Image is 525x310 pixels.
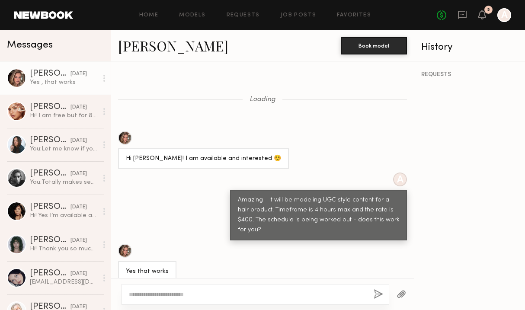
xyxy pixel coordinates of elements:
[70,170,87,178] div: [DATE]
[30,278,98,286] div: [EMAIL_ADDRESS][DOMAIN_NAME]
[70,70,87,78] div: [DATE]
[126,267,169,277] div: Yes that works
[70,103,87,112] div: [DATE]
[70,203,87,211] div: [DATE]
[30,112,98,120] div: Hi! I am free but for 8.5 hours I’d need 1.5k. Let me know :)
[30,236,70,245] div: [PERSON_NAME]
[421,72,518,78] div: REQUESTS
[421,42,518,52] div: History
[30,269,70,278] div: [PERSON_NAME]
[30,211,98,220] div: Hi! Yes I’m available and would love to be considered!
[30,70,70,78] div: [PERSON_NAME]
[179,13,205,18] a: Models
[497,8,511,22] a: A
[30,245,98,253] div: Hi! Thank you so much for reaching out. My date for a 8 hour day is 2k. Would there be any way yo...
[281,13,317,18] a: Job Posts
[126,154,281,164] div: Hi [PERSON_NAME]! I am available and interested ☺️
[70,236,87,245] div: [DATE]
[30,145,98,153] div: You: Let me know if you would like to move forward with this booking!
[70,270,87,278] div: [DATE]
[30,178,98,186] div: You: Totally makes sense to me - thanks for the clarification :)
[487,8,490,13] div: 2
[250,96,275,103] span: Loading
[70,137,87,145] div: [DATE]
[139,13,159,18] a: Home
[341,37,407,54] button: Book model
[238,195,399,235] div: Amazing - It will be modeling UGC style content for a hair product. Timeframe is 4 hours max and ...
[30,136,70,145] div: [PERSON_NAME]
[227,13,260,18] a: Requests
[7,40,53,50] span: Messages
[341,42,407,49] a: Book model
[30,103,70,112] div: [PERSON_NAME]
[30,203,70,211] div: [PERSON_NAME]
[337,13,371,18] a: Favorites
[118,36,228,55] a: [PERSON_NAME]
[30,169,70,178] div: [PERSON_NAME]
[30,78,98,86] div: Yes , that works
